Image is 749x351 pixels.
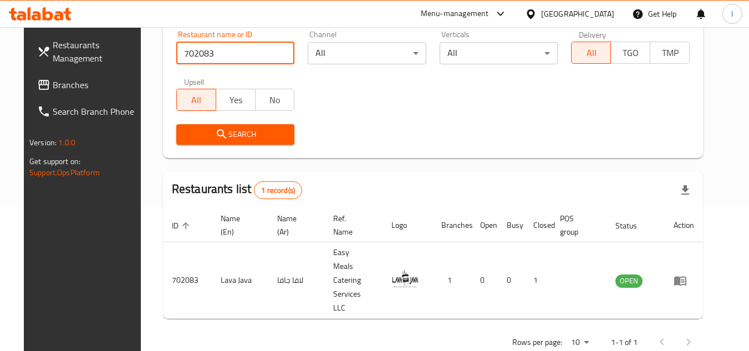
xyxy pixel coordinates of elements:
h2: Restaurants list [172,181,302,199]
span: Name (Ar) [277,212,312,238]
span: 1 record(s) [254,185,302,196]
th: Logo [383,208,432,242]
a: Branches [28,72,149,98]
table: enhanced table [163,208,703,319]
label: Upsell [184,78,205,85]
th: Action [665,208,703,242]
td: 702083 [163,242,212,319]
td: لافا جافا [268,242,325,319]
span: Ref. Name [333,212,369,238]
span: Branches [53,78,140,91]
span: POS group [560,212,593,238]
p: 1-1 of 1 [611,335,638,349]
span: TGO [615,45,646,61]
td: 1 [432,242,471,319]
span: Name (En) [221,212,255,238]
button: No [255,89,295,111]
button: TMP [650,42,690,64]
span: Get support on: [29,154,80,169]
button: All [176,89,216,111]
td: 1 [524,242,551,319]
a: Support.OpsPlatform [29,165,100,180]
span: Restaurants Management [53,38,140,65]
a: Restaurants Management [28,32,149,72]
span: Search Branch Phone [53,105,140,118]
div: Menu [674,274,694,287]
p: Rows per page: [512,335,562,349]
span: Version: [29,135,57,150]
img: Lava Java [391,264,419,292]
span: Search [185,128,286,141]
th: Closed [524,208,551,242]
span: All [181,92,212,108]
th: Open [471,208,498,242]
td: Easy Meals Catering Services LLC [324,242,383,319]
span: All [576,45,607,61]
button: Yes [216,89,256,111]
a: Search Branch Phone [28,98,149,125]
span: ID [172,219,193,232]
label: Delivery [579,30,607,38]
button: TGO [610,42,650,64]
span: Yes [221,92,251,108]
div: [GEOGRAPHIC_DATA] [541,8,614,20]
div: Menu-management [421,7,489,21]
div: Total records count [254,181,302,199]
button: All [571,42,611,64]
td: 0 [498,242,524,319]
div: All [308,42,426,64]
div: Export file [672,177,699,204]
input: Search for restaurant name or ID.. [176,42,295,64]
span: TMP [655,45,685,61]
td: 0 [471,242,498,319]
button: Search [176,124,295,145]
span: OPEN [615,274,643,287]
div: All [440,42,558,64]
span: No [260,92,291,108]
td: Lava Java [212,242,268,319]
th: Busy [498,208,524,242]
span: Status [615,219,651,232]
span: 1.0.0 [58,135,75,150]
span: l [731,8,733,20]
div: Rows per page: [567,334,593,351]
th: Branches [432,208,471,242]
